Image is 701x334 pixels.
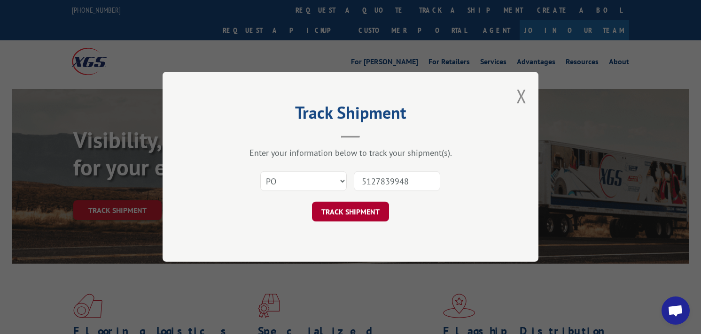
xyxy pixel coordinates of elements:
[516,83,527,108] button: Close modal
[210,106,491,124] h2: Track Shipment
[354,172,440,191] input: Number(s)
[210,148,491,159] div: Enter your information below to track your shipment(s).
[662,296,690,325] div: Open chat
[312,202,389,222] button: TRACK SHIPMENT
